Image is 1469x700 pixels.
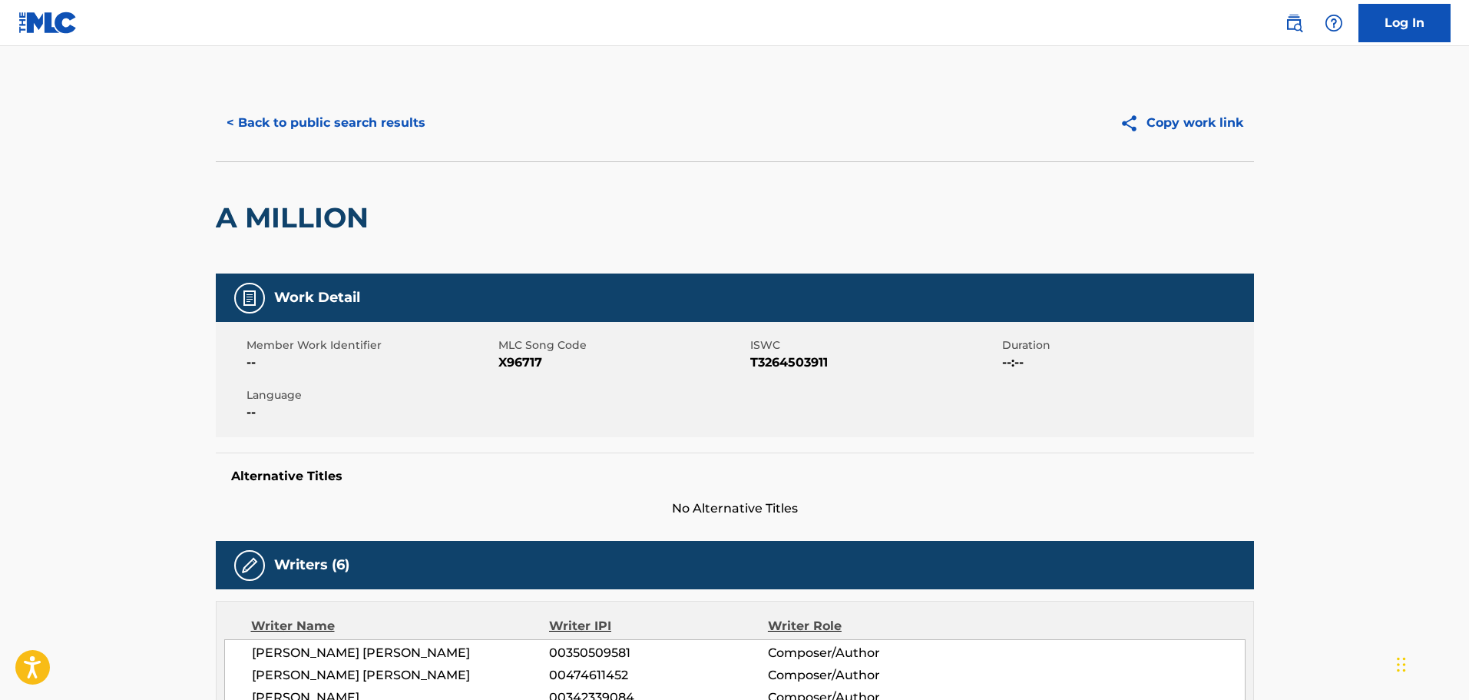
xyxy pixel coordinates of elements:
[274,289,360,307] h5: Work Detail
[1392,626,1469,700] iframe: Chat Widget
[18,12,78,34] img: MLC Logo
[1285,14,1303,32] img: search
[240,556,259,575] img: Writers
[216,499,1254,518] span: No Alternative Titles
[1318,8,1349,38] div: Help
[549,644,767,662] span: 00350509581
[498,353,746,372] span: X96717
[240,289,259,307] img: Work Detail
[1002,337,1250,353] span: Duration
[216,104,436,142] button: < Back to public search results
[1325,14,1343,32] img: help
[1279,8,1309,38] a: Public Search
[1109,104,1254,142] button: Copy work link
[1358,4,1451,42] a: Log In
[768,666,967,685] span: Composer/Author
[252,666,550,685] span: [PERSON_NAME] [PERSON_NAME]
[246,353,495,372] span: --
[549,666,767,685] span: 00474611452
[768,644,967,662] span: Composer/Author
[549,617,768,635] div: Writer IPI
[1002,353,1250,372] span: --:--
[1120,114,1146,133] img: Copy work link
[246,387,495,403] span: Language
[246,337,495,353] span: Member Work Identifier
[274,556,349,574] h5: Writers (6)
[498,337,746,353] span: MLC Song Code
[768,617,967,635] div: Writer Role
[246,403,495,422] span: --
[1397,642,1406,688] div: Drag
[216,201,376,235] h2: A MILLION
[252,644,550,662] span: [PERSON_NAME] [PERSON_NAME]
[750,337,998,353] span: ISWC
[750,353,998,372] span: T3264503911
[231,469,1239,484] h5: Alternative Titles
[251,617,550,635] div: Writer Name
